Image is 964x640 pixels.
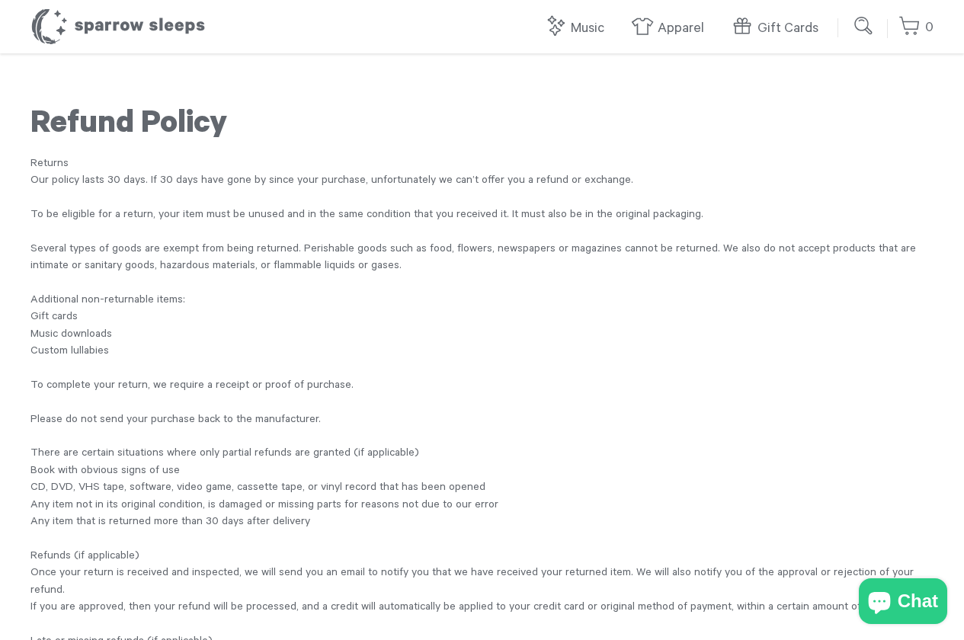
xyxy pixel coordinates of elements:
h1: Refund Policy [30,107,934,146]
a: Gift Cards [731,12,826,45]
inbox-online-store-chat: Shopify online store chat [854,578,952,628]
a: 0 [898,11,934,44]
h1: Sparrow Sleeps [30,8,206,46]
input: Submit [849,11,879,41]
a: Apparel [631,12,712,45]
a: Music [544,12,612,45]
